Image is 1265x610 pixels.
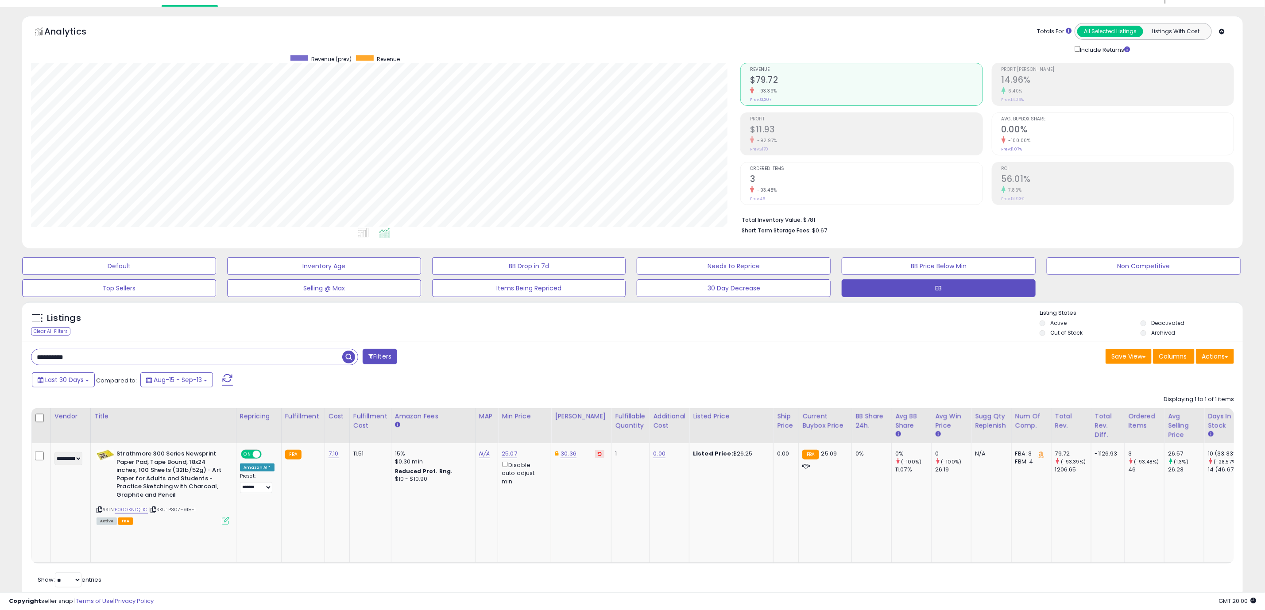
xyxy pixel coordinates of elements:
[377,55,400,63] span: Revenue
[693,449,733,458] b: Listed Price:
[750,117,982,122] span: Profit
[149,506,196,513] span: | SKU: P307-918-1
[750,147,768,152] small: Prev: $170
[240,473,275,493] div: Preset:
[479,412,494,421] div: MAP
[637,257,831,275] button: Needs to Reprice
[1002,75,1234,87] h2: 14.96%
[1055,450,1091,458] div: 79.72
[31,327,70,336] div: Clear All Filters
[821,449,837,458] span: 25.09
[395,412,472,421] div: Amazon Fees
[363,349,397,364] button: Filters
[1050,329,1083,336] label: Out of Stock
[50,408,90,443] th: CSV column name: cust_attr_2_Vendor
[1151,319,1184,327] label: Deactivated
[9,597,41,605] strong: Copyright
[742,216,802,224] b: Total Inventory Value:
[615,450,642,458] div: 1
[555,412,607,421] div: [PERSON_NAME]
[432,257,626,275] button: BB Drop in 7d
[1002,166,1234,171] span: ROI
[1143,26,1209,37] button: Listings With Cost
[941,458,961,465] small: (-100%)
[935,412,967,430] div: Avg Win Price
[47,312,81,324] h5: Listings
[975,450,1005,458] div: N/A
[432,279,626,297] button: Items Being Repriced
[802,412,848,430] div: Current Buybox Price
[395,421,400,429] small: Amazon Fees.
[750,174,982,186] h2: 3
[754,187,777,193] small: -93.48%
[140,372,213,387] button: Aug-15 - Sep-13
[9,597,154,606] div: seller snap | |
[240,412,278,421] div: Repricing
[855,412,888,430] div: BB Share 24h.
[742,214,1227,224] li: $781
[1050,319,1067,327] label: Active
[115,506,148,513] a: B000KNLQDC
[502,460,544,486] div: Disable auto adjust min
[1002,97,1024,102] small: Prev: 14.06%
[502,449,517,458] a: 25.07
[311,55,352,63] span: Revenue (prev)
[1196,349,1234,364] button: Actions
[750,196,765,201] small: Prev: 46
[754,88,777,94] small: -93.39%
[1219,597,1256,605] span: 2025-10-14 20:00 GMT
[1128,450,1164,458] div: 3
[240,463,275,471] div: Amazon AI *
[1006,88,1023,94] small: 6.40%
[1037,27,1072,36] div: Totals For
[260,451,275,458] span: OFF
[97,450,114,460] img: 41S6-bRakRL._SL40_.jpg
[1128,412,1161,430] div: Ordered Items
[118,517,133,525] span: FBA
[1055,466,1091,474] div: 1206.65
[1214,458,1238,465] small: (-28.57%)
[561,449,576,458] a: 30.36
[975,412,1008,430] div: Sugg Qty Replenish
[935,466,971,474] div: 26.19
[1002,67,1234,72] span: Profit [PERSON_NAME]
[96,376,137,385] span: Compared to:
[242,451,253,458] span: ON
[395,475,468,483] div: $10 - $10.90
[750,75,982,87] h2: $79.72
[227,279,421,297] button: Selling @ Max
[1077,26,1143,37] button: All Selected Listings
[1128,466,1164,474] div: 46
[1106,349,1152,364] button: Save View
[1208,412,1240,430] div: Days In Stock
[693,450,766,458] div: $26.25
[842,279,1036,297] button: EB
[1068,44,1141,54] div: Include Returns
[22,279,216,297] button: Top Sellers
[1208,430,1213,438] small: Days In Stock.
[395,467,453,475] b: Reduced Prof. Rng.
[1002,117,1234,122] span: Avg. Buybox Share
[329,449,339,458] a: 7.10
[895,450,931,458] div: 0%
[1174,458,1188,465] small: (1.3%)
[227,257,421,275] button: Inventory Age
[285,450,302,459] small: FBA
[1168,450,1204,458] div: 26.57
[94,412,232,421] div: Title
[1153,349,1195,364] button: Columns
[615,412,646,430] div: Fulfillable Quantity
[1061,458,1086,465] small: (-93.39%)
[329,412,346,421] div: Cost
[353,412,387,430] div: Fulfillment Cost
[1002,174,1234,186] h2: 56.01%
[395,450,468,458] div: 15%
[54,412,87,421] div: Vendor
[777,412,795,430] div: Ship Price
[750,97,771,102] small: Prev: $1,207
[116,450,224,501] b: Strathmore 300 Series Newsprint Paper Pad, Tape Bound, 18x24 inches, 100 Sheets (32lb/52g) - Art ...
[44,25,104,40] h5: Analytics
[842,257,1036,275] button: BB Price Below Min
[353,450,384,458] div: 11.51
[45,375,84,384] span: Last 30 Days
